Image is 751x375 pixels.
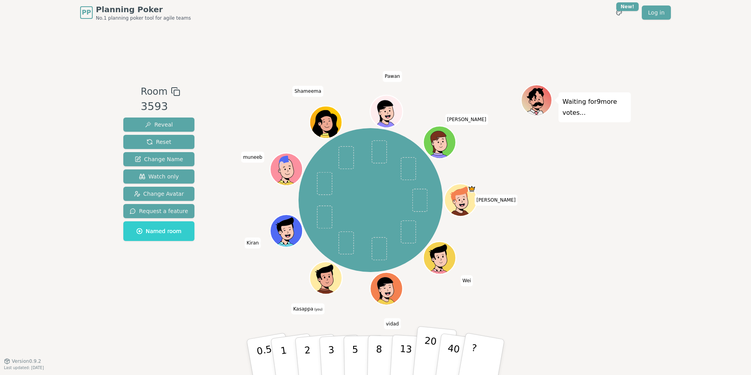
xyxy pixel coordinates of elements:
span: Version 0.9.2 [12,358,41,364]
button: Request a feature [123,204,194,218]
span: Last updated: [DATE] [4,366,44,370]
span: Click to change your name [293,86,323,97]
button: New! [612,6,626,20]
button: Reveal [123,118,194,132]
span: Click to change your name [445,114,488,125]
span: Reveal [145,121,173,129]
span: Click to change your name [384,318,401,329]
span: Click to change your name [241,152,264,163]
span: Click to change your name [245,237,261,248]
span: Named room [136,227,181,235]
span: No.1 planning poker tool for agile teams [96,15,191,21]
button: Change Name [123,152,194,166]
button: Version0.9.2 [4,358,41,364]
span: Reset [147,138,171,146]
span: Room [141,85,167,99]
button: Click to change your avatar [310,263,341,293]
button: Named room [123,221,194,241]
a: PPPlanning PokerNo.1 planning poker tool for agile teams [80,4,191,21]
span: Change Avatar [134,190,184,198]
p: Waiting for 9 more votes... [562,96,627,118]
span: Change Name [135,155,183,163]
a: Log in [642,6,671,20]
span: (you) [313,308,323,311]
span: Click to change your name [460,275,473,286]
button: Change Avatar [123,187,194,201]
span: Click to change your name [383,71,402,82]
button: Reset [123,135,194,149]
span: Sarah is the host [467,185,476,193]
button: Watch only [123,169,194,184]
span: Watch only [139,173,179,180]
span: Click to change your name [474,195,518,206]
span: Click to change your name [291,303,324,314]
span: Request a feature [130,207,188,215]
span: PP [82,8,91,17]
span: Planning Poker [96,4,191,15]
div: 3593 [141,99,180,115]
div: New! [616,2,639,11]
